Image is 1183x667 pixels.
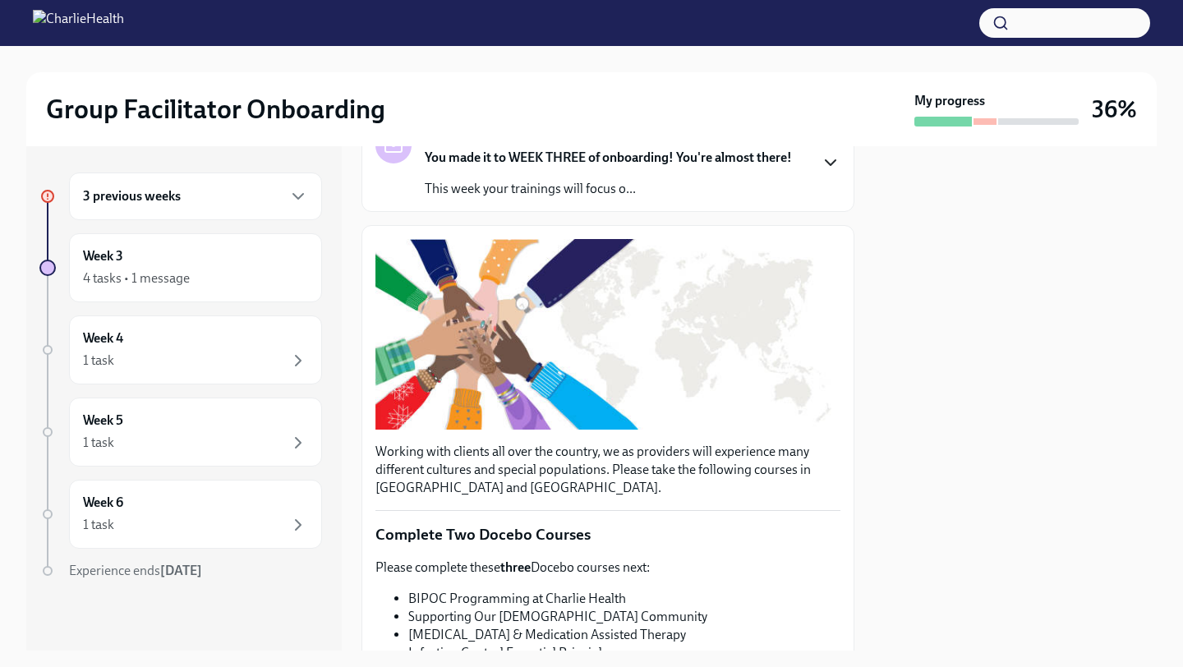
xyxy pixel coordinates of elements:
[375,443,840,497] p: Working with clients all over the country, we as providers will experience many different culture...
[83,269,190,287] div: 4 tasks • 1 message
[375,524,840,545] p: Complete Two Docebo Courses
[408,608,840,626] li: Supporting Our [DEMOGRAPHIC_DATA] Community
[83,187,181,205] h6: 3 previous weeks
[408,590,840,608] li: BIPOC Programming at Charlie Health
[160,563,202,578] strong: [DATE]
[39,480,322,549] a: Week 61 task
[39,233,322,302] a: Week 34 tasks • 1 message
[83,247,123,265] h6: Week 3
[39,315,322,384] a: Week 41 task
[83,516,114,534] div: 1 task
[500,559,531,575] strong: three
[83,352,114,370] div: 1 task
[83,329,123,347] h6: Week 4
[914,92,985,110] strong: My progress
[375,559,840,577] p: Please complete these Docebo courses next:
[83,434,114,452] div: 1 task
[83,494,123,512] h6: Week 6
[425,180,792,198] p: This week your trainings will focus o...
[425,149,792,165] strong: You made it to WEEK THREE of onboarding! You're almost there!
[83,412,123,430] h6: Week 5
[1092,94,1137,124] h3: 36%
[408,644,840,662] li: Infection Control Essential Principles
[408,626,840,644] li: [MEDICAL_DATA] & Medication Assisted Therapy
[375,239,840,430] button: Zoom image
[39,398,322,467] a: Week 51 task
[33,10,124,36] img: CharlieHealth
[69,172,322,220] div: 3 previous weeks
[46,93,385,126] h2: Group Facilitator Onboarding
[69,563,202,578] span: Experience ends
